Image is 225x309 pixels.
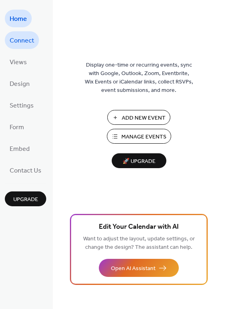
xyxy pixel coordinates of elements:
[5,118,29,136] a: Form
[99,259,179,277] button: Open AI Assistant
[5,140,35,157] a: Embed
[107,129,171,144] button: Manage Events
[5,96,39,114] a: Settings
[122,114,166,122] span: Add New Event
[112,153,166,168] button: 🚀 Upgrade
[5,53,32,71] a: Views
[5,10,32,27] a: Home
[107,110,170,125] button: Add New Event
[10,78,30,91] span: Design
[5,75,35,92] a: Design
[10,143,30,156] span: Embed
[85,61,193,95] span: Display one-time or recurring events, sync with Google, Outlook, Zoom, Eventbrite, Wix Events or ...
[13,195,38,204] span: Upgrade
[99,222,179,233] span: Edit Your Calendar with AI
[5,31,39,49] a: Connect
[117,156,162,167] span: 🚀 Upgrade
[5,161,46,179] a: Contact Us
[10,165,41,177] span: Contact Us
[10,35,34,47] span: Connect
[83,234,195,253] span: Want to adjust the layout, update settings, or change the design? The assistant can help.
[121,133,166,141] span: Manage Events
[111,264,155,273] span: Open AI Assistant
[10,13,27,26] span: Home
[10,121,24,134] span: Form
[10,56,27,69] span: Views
[10,100,34,112] span: Settings
[5,191,46,206] button: Upgrade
